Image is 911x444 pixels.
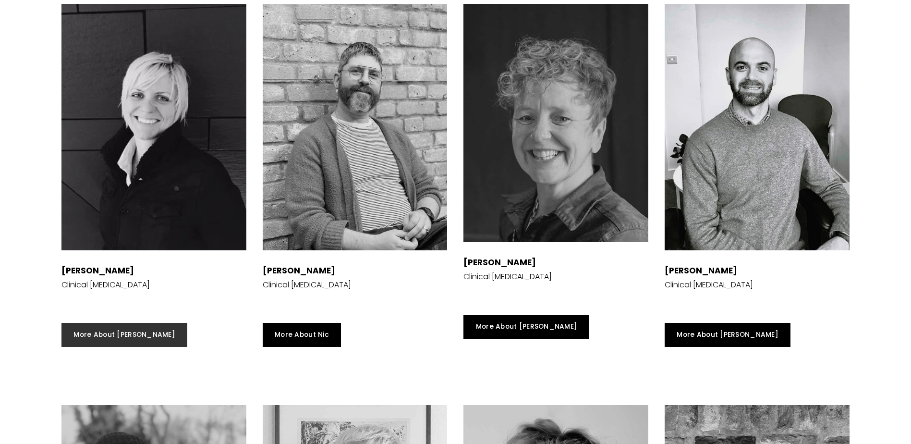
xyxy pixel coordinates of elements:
p: Clinical [MEDICAL_DATA] [263,279,351,290]
p: Clinical [MEDICAL_DATA] [665,279,753,290]
strong: [PERSON_NAME] [665,265,737,276]
a: More About [PERSON_NAME] [665,323,790,347]
strong: [PERSON_NAME] [61,265,134,276]
p: Clinical [MEDICAL_DATA] [463,271,552,282]
a: More About Nic [263,323,341,347]
p: Clinical [MEDICAL_DATA] [61,279,150,290]
a: More About [PERSON_NAME] [463,315,589,339]
strong: [PERSON_NAME] [463,257,536,268]
a: More About [PERSON_NAME] [61,323,187,347]
a: Dr Siri Harrison - Harrison Psychology Group - Psychotherapy London [61,4,246,250]
a: Nicholas_Little.jpg [665,4,850,250]
strong: [PERSON_NAME] [263,265,335,276]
